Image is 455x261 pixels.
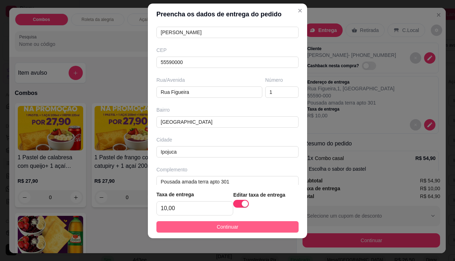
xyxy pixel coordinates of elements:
strong: Taxa de entrega [156,192,194,197]
div: Cidade [156,136,299,143]
input: ex: próximo ao posto de gasolina [156,176,299,187]
button: Close [294,5,306,16]
input: Ex.: Santo André [156,146,299,158]
header: Preencha os dados de entrega do pedido [148,4,307,25]
div: Complemento [156,166,299,173]
span: Continuar [217,223,239,231]
button: Continuar [156,221,299,233]
div: CEP [156,47,299,54]
div: Número [265,76,299,84]
strong: Editar taxa de entrega [233,192,285,198]
div: Bairro [156,106,299,113]
input: Ex.: João da Silva [156,27,299,38]
input: Ex.: 44 [265,86,299,98]
input: Ex.: Rua Oscar Freire [156,86,262,98]
input: Ex.: Bairro Jardim [156,116,299,128]
input: Ex.: 00000-000 [156,57,299,68]
div: Rua/Avenida [156,76,262,84]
